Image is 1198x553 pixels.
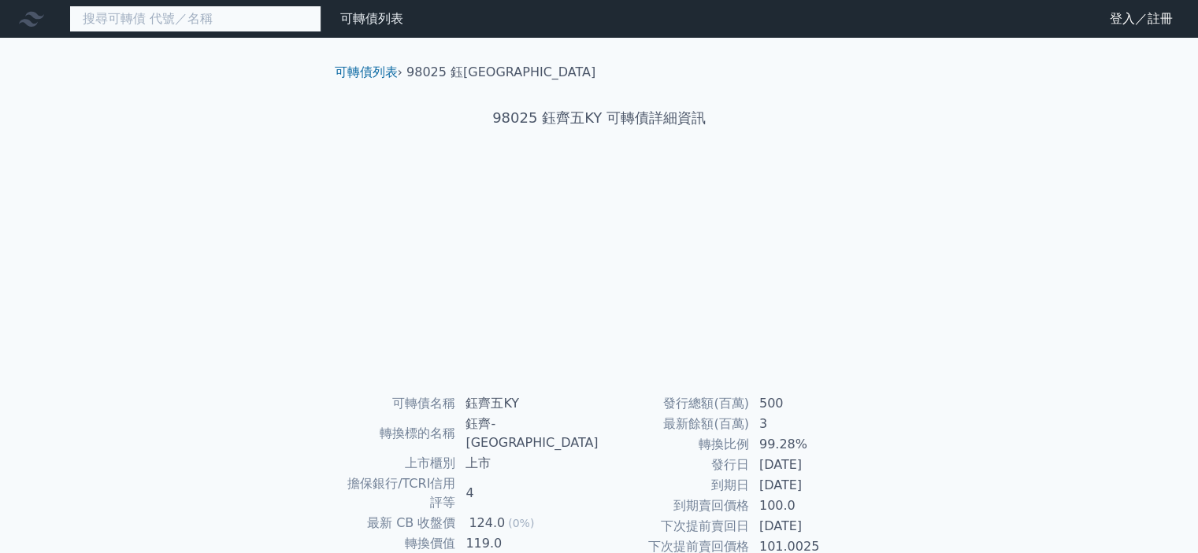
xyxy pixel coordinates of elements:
[465,514,508,533] div: 124.0
[750,455,858,475] td: [DATE]
[599,496,750,516] td: 到期賣回價格
[1097,6,1185,31] a: 登入／註冊
[322,107,877,129] h1: 98025 鈺齊五KY 可轉債詳細資訊
[599,434,750,455] td: 轉換比例
[599,393,750,414] td: 發行總額(百萬)
[341,393,457,414] td: 可轉債名稱
[750,393,858,414] td: 500
[69,6,321,32] input: 搜尋可轉債 代號／名稱
[599,414,750,434] td: 最新餘額(百萬)
[341,513,457,533] td: 最新 CB 收盤價
[341,414,457,453] td: 轉換標的名稱
[1119,477,1198,553] iframe: Chat Widget
[599,516,750,536] td: 下次提前賣回日
[750,516,858,536] td: [DATE]
[508,517,534,529] span: (0%)
[750,434,858,455] td: 99.28%
[750,414,858,434] td: 3
[750,475,858,496] td: [DATE]
[456,414,599,453] td: 鈺齊-[GEOGRAPHIC_DATA]
[456,474,599,513] td: 4
[335,65,398,79] a: 可轉債列表
[341,453,457,474] td: 上市櫃別
[341,474,457,513] td: 擔保銀行/TCRI信用評等
[335,63,402,82] li: ›
[406,63,595,82] li: 98025 鈺[GEOGRAPHIC_DATA]
[340,11,403,26] a: 可轉債列表
[456,453,599,474] td: 上市
[599,475,750,496] td: 到期日
[456,393,599,414] td: 鈺齊五KY
[599,455,750,475] td: 發行日
[750,496,858,516] td: 100.0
